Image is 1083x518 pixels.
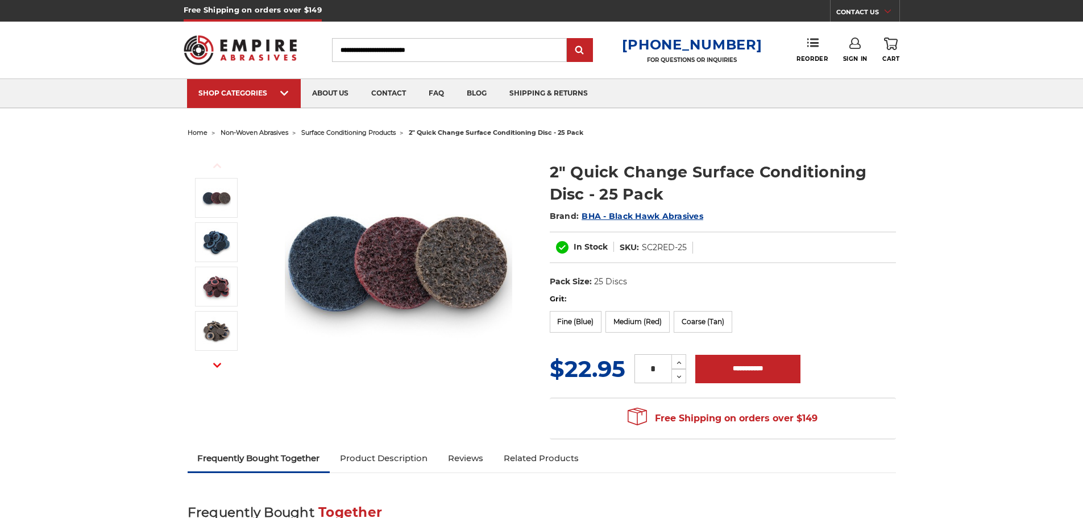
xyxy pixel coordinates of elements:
img: Black Hawk Abrasives' blue surface conditioning disc, 2-inch quick change, 280-360 grit fine texture [202,228,231,256]
button: Previous [204,154,231,178]
a: BHA - Black Hawk Abrasives [582,211,703,221]
a: Reviews [438,446,493,471]
a: about us [301,79,360,108]
a: surface conditioning products [301,129,396,136]
a: contact [360,79,417,108]
span: 2" quick change surface conditioning disc - 25 pack [409,129,583,136]
p: FOR QUESTIONS OR INQUIRIES [622,56,762,64]
a: Related Products [493,446,589,471]
img: Black Hawk Abrasives' red surface conditioning disc, 2-inch quick change, 100-150 grit medium tex... [202,272,231,301]
a: home [188,129,208,136]
span: Reorder [796,55,828,63]
a: shipping & returns [498,79,599,108]
button: Next [204,353,231,378]
img: Black Hawk Abrasives' tan surface conditioning disc, 2-inch quick change, 60-80 grit coarse texture. [202,317,231,345]
a: Reorder [796,38,828,62]
span: Free Shipping on orders over $149 [628,407,818,430]
dd: 25 Discs [594,276,627,288]
a: non-woven abrasives [221,129,288,136]
input: Submit [569,39,591,62]
a: faq [417,79,455,108]
a: [PHONE_NUMBER] [622,36,762,53]
a: Product Description [330,446,438,471]
dt: Pack Size: [550,276,592,288]
img: Black Hawk Abrasives 2 inch quick change disc for surface preparation on metals [285,149,512,376]
span: Cart [882,55,899,63]
a: blog [455,79,498,108]
img: Empire Abrasives [184,28,297,72]
a: Cart [882,38,899,63]
img: Black Hawk Abrasives 2 inch quick change disc for surface preparation on metals [202,184,231,212]
span: Sign In [843,55,868,63]
a: CONTACT US [836,6,899,22]
div: SHOP CATEGORIES [198,89,289,97]
h1: 2" Quick Change Surface Conditioning Disc - 25 Pack [550,161,896,205]
dd: SC2RED-25 [642,242,687,254]
span: $22.95 [550,355,625,383]
dt: SKU: [620,242,639,254]
span: In Stock [574,242,608,252]
span: Brand: [550,211,579,221]
label: Grit: [550,293,896,305]
a: Frequently Bought Together [188,446,330,471]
